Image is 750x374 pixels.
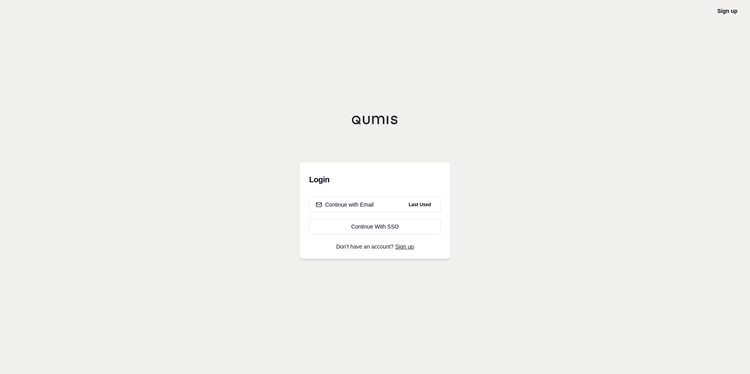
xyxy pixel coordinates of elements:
[309,244,441,249] p: Don't have an account?
[309,197,441,212] button: Continue with EmailLast Used
[351,115,399,125] img: Qumis
[406,200,434,209] span: Last Used
[309,219,441,234] a: Continue With SSO
[316,223,434,231] div: Continue With SSO
[717,8,737,14] a: Sign up
[316,201,374,209] div: Continue with Email
[309,172,441,187] h3: Login
[395,243,414,250] a: Sign up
